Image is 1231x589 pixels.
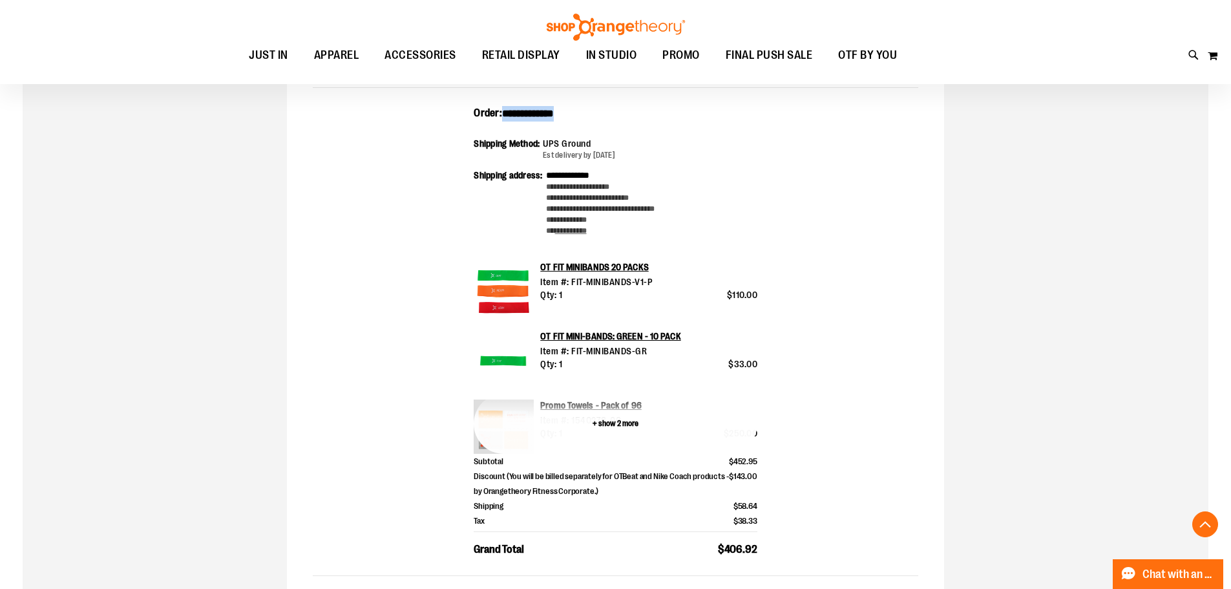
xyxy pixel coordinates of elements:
span: Discount (You will be billed separately for OTBeat and Nike Coach products by Orangetheory Fitnes... [474,469,726,498]
div: Item #: FIT-MINIBANDS-GR [540,345,757,358]
div: Order: [474,106,757,129]
button: Back To Top [1192,511,1218,537]
span: $110.00 [727,290,757,300]
span: FINAL PUSH SALE [726,41,813,70]
a: OT FIT MINI-BANDS: GREEN - 10 PACK [540,331,680,341]
span: Chat with an Expert [1142,568,1215,581]
span: IN STUDIO [586,41,637,70]
span: Tax [474,513,485,528]
div: Shipping Method: [474,137,543,161]
span: PROMO [662,41,700,70]
span: JUST IN [249,41,288,70]
span: Grand Total [474,542,523,557]
div: UPS Ground [543,137,615,150]
span: $452.95 [729,456,757,466]
span: -$143.00 [726,471,757,481]
button: + show 2 more [474,394,757,454]
a: OT FIT MINIBANDS 20 PACKS [540,262,649,272]
button: Chat with an Expert [1113,559,1224,589]
img: Product image for OT FIT MINI-BANDS: GREEN - 10 PACK [474,330,534,391]
span: Qty: 1 [540,358,562,371]
img: Product image for OT FIT MINIBANDS 20 PACKS [474,261,534,321]
span: RETAIL DISPLAY [482,41,560,70]
span: $406.92 [718,543,757,555]
span: ACCESSORIES [384,41,456,70]
div: Shipping address: [474,169,545,237]
span: Est delivery by [DATE] [543,151,615,160]
div: Item #: FIT-MINIBANDS-V1-P [540,275,757,288]
span: Qty: 1 [540,288,562,302]
img: Promo Towels - Pack of 96 [474,400,534,460]
span: Shipping [474,498,503,513]
span: $33.00 [728,359,757,369]
span: OTF BY YOU [838,41,897,70]
span: $38.33 [733,516,757,526]
img: Shop Orangetheory [545,14,687,41]
span: Subtotal [474,454,503,469]
span: APPAREL [314,41,359,70]
span: $58.64 [733,501,757,511]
